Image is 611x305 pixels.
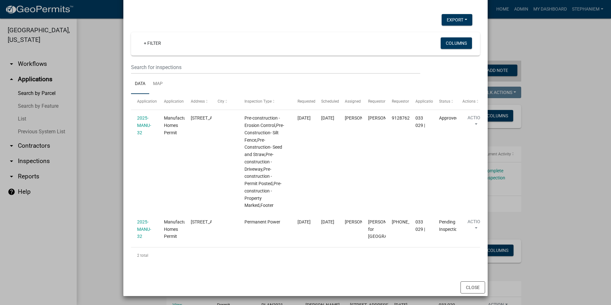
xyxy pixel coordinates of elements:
[462,99,476,104] span: Actions
[158,94,185,109] datatable-header-cell: Application Type
[298,99,324,104] span: Requested Date
[164,115,192,135] span: Manufactured Homes Permit
[149,74,166,94] a: Map
[462,114,489,130] button: Action
[321,114,332,122] div: [DATE]
[339,94,362,109] datatable-header-cell: Assigned Inspector
[415,99,456,104] span: Application Description
[415,219,425,232] span: 033 029 |
[345,115,379,121] span: Cedrick Moreland
[191,219,230,224] span: 574 GLENWOOD SPRINGS RD
[345,219,379,224] span: Michele Rivera
[442,14,472,26] button: Export
[244,219,280,224] span: Permanent Power
[315,94,339,109] datatable-header-cell: Scheduled Time
[244,115,284,208] span: Pre-construction - Erosion Control,Pre-Construction- Silt Fence,Pre-Construction- Seed and Straw,...
[362,94,386,109] datatable-header-cell: Requestor Name
[392,115,417,121] span: 9128762215
[462,218,489,234] button: Action
[212,94,238,109] datatable-header-cell: City
[298,115,311,121] span: 07/14/2025
[291,94,315,109] datatable-header-cell: Requested Date
[131,94,158,109] datatable-header-cell: Application
[433,94,457,109] datatable-header-cell: Status
[164,219,192,239] span: Manufactured Homes Permit
[386,94,409,109] datatable-header-cell: Requestor Phone
[392,99,421,104] span: Requestor Phone
[185,94,212,109] datatable-header-cell: Address
[409,94,433,109] datatable-header-cell: Application Description
[441,37,472,49] button: Columns
[460,281,485,293] button: Close
[137,115,151,135] a: 2025-MANU-32
[218,99,224,104] span: City
[456,94,480,109] datatable-header-cell: Actions
[191,99,205,104] span: Address
[368,219,411,239] span: Terri for Hinesville Home Center
[321,218,332,226] div: [DATE]
[131,74,149,94] a: Data
[415,115,425,128] span: 033 029 |
[298,219,311,224] span: 09/08/2025
[368,115,402,121] span: Terry
[439,115,458,121] span: Approved
[439,219,460,232] span: Pending Inspection
[139,37,166,49] a: + Filter
[131,247,480,263] div: 2 total
[392,219,429,224] span: 912-876-2215
[439,99,450,104] span: Status
[191,115,230,121] span: 574 GLENWOOD SPRINGS RD
[131,61,420,74] input: Search for inspections
[137,99,157,104] span: Application
[345,99,378,104] span: Assigned Inspector
[244,99,272,104] span: Inspection Type
[368,99,397,104] span: Requestor Name
[321,99,349,104] span: Scheduled Time
[164,99,193,104] span: Application Type
[238,94,291,109] datatable-header-cell: Inspection Type
[137,219,151,239] a: 2025-MANU-32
